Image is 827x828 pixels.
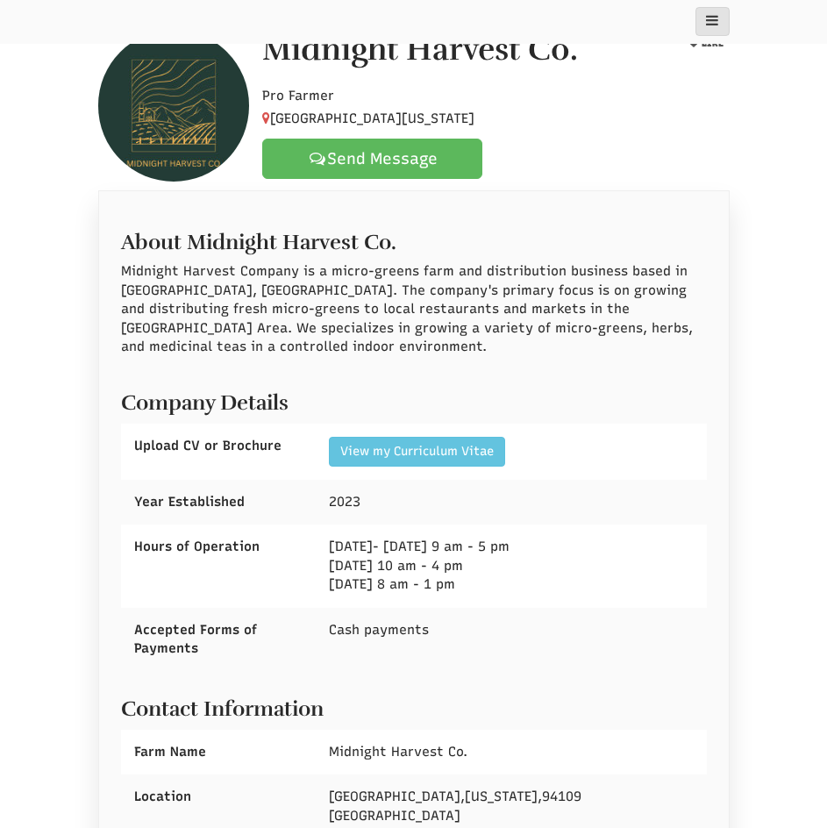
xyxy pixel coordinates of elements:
h1: Midnight Harvest Co. [262,32,578,68]
ul: Profile Tabs [98,190,730,191]
span: 2023 [329,494,360,510]
a: View my Curriculum Vitae [329,437,505,467]
span: [GEOGRAPHIC_DATA] [329,789,460,804]
img: Contact Midnight Harvest Co. [98,30,250,182]
div: Upload CV or Brochure [121,424,317,468]
p: Midnight Harvest Company is a micro-greens farm and distribution business based in [GEOGRAPHIC_DA... [121,262,707,356]
div: Year Established [121,480,317,525]
h2: About Midnight Harvest Co. [121,222,707,253]
div: Hours of Operation [121,525,317,569]
button: main_menu [695,7,730,36]
h2: Company Details [121,382,707,414]
span: [GEOGRAPHIC_DATA][US_STATE] [262,111,474,126]
div: Location [121,774,317,819]
div: Accepted Forms of Payments [121,608,317,672]
span: Cash payments [329,622,429,638]
span: Pro Farmer [262,88,334,103]
div: Farm Name [121,730,317,774]
a: Send Message [262,139,482,179]
span: [US_STATE] [465,789,538,804]
h2: Contact Information [121,689,707,720]
span: [DATE]- [DATE] 9 am - 5 pm [DATE] 10 am - 4 pm [DATE] 8 am - 1 pm [329,539,510,592]
span: 94109 [542,789,581,804]
span: Midnight Harvest Co. [329,744,467,760]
